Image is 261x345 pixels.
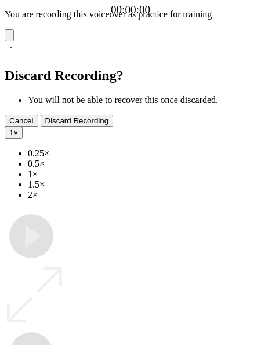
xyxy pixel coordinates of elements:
span: 1 [9,129,13,137]
li: 2× [28,190,256,200]
button: 1× [5,127,23,139]
p: You are recording this voiceover as practice for training [5,9,256,20]
button: Cancel [5,115,38,127]
a: 00:00:00 [111,3,150,16]
button: Discard Recording [41,115,114,127]
li: 1× [28,169,256,179]
li: 0.5× [28,159,256,169]
h2: Discard Recording? [5,68,256,83]
li: You will not be able to recover this once discarded. [28,95,256,105]
li: 0.25× [28,148,256,159]
li: 1.5× [28,179,256,190]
